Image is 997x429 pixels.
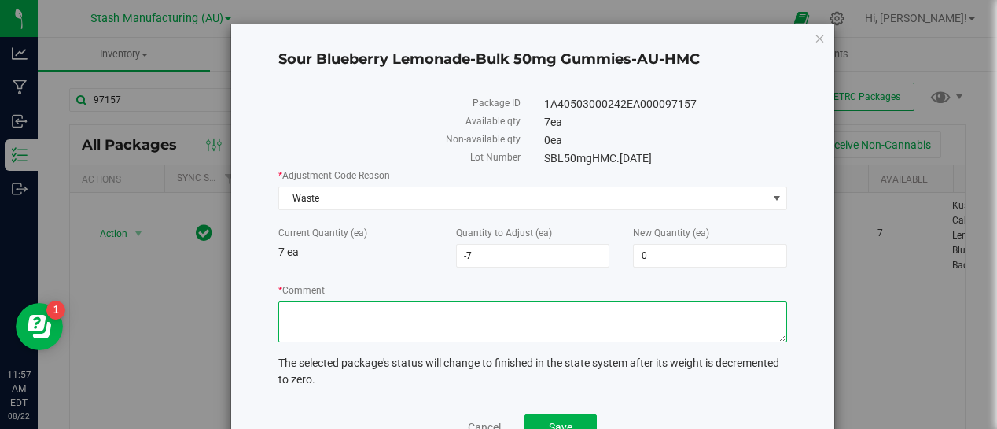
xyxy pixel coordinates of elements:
[544,116,562,128] span: 7
[532,96,799,113] div: 1A40503000242EA000097157
[278,114,521,128] label: Available qty
[279,187,767,209] span: Waste
[16,303,63,350] iframe: Resource center
[278,283,788,298] label: Comment
[550,116,562,128] span: ea
[550,134,562,146] span: ea
[544,134,562,146] span: 0
[456,226,610,240] label: Quantity to Adjust (ea)
[278,96,521,110] label: Package ID
[634,245,786,267] input: 0
[278,50,788,70] h4: Sour Blueberry Lemonade-Bulk 50mg Gummies-AU-HMC
[278,168,788,183] label: Adjustment Code Reason
[278,132,521,146] label: Non-available qty
[278,226,432,240] label: Current Quantity (ea)
[532,150,799,167] div: SBL50mgHMC.[DATE]
[278,150,521,165] label: Lot Number
[767,187,786,209] span: select
[457,245,609,267] input: -7
[633,226,787,240] label: New Quantity (ea)
[46,301,65,320] iframe: Resource center unread badge
[278,246,299,258] span: 7 ea
[278,357,779,386] span: The selected package's status will change to finished in the state system after its weight is dec...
